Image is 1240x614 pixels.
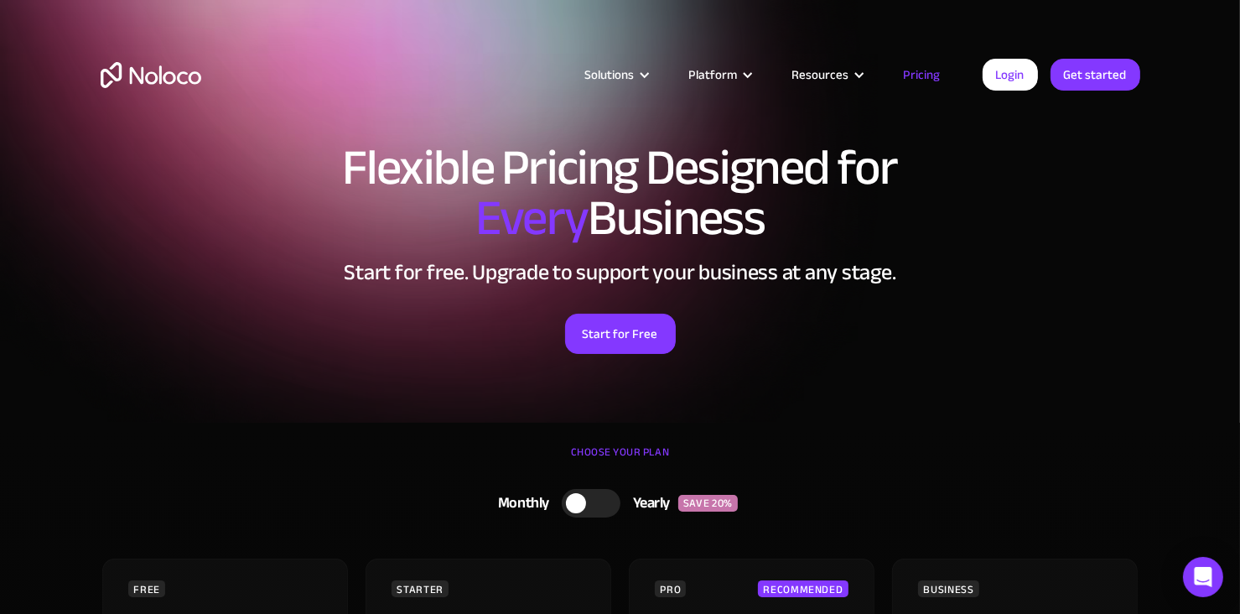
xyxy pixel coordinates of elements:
div: BUSINESS [918,580,978,597]
a: Pricing [883,64,962,86]
div: Solutions [585,64,635,86]
div: Platform [689,64,738,86]
div: STARTER [392,580,448,597]
div: FREE [128,580,165,597]
div: CHOOSE YOUR PLAN [101,440,1140,481]
div: RECOMMENDED [758,580,848,597]
div: PRO [655,580,686,597]
div: Open Intercom Messenger [1183,557,1223,597]
div: Monthly [477,491,562,516]
div: Yearly [620,491,678,516]
h1: Flexible Pricing Designed for Business [101,143,1140,243]
div: Resources [771,64,883,86]
a: Start for Free [565,314,676,354]
a: home [101,62,201,88]
div: Solutions [564,64,668,86]
div: SAVE 20% [678,495,738,512]
div: Platform [668,64,771,86]
a: Get started [1051,59,1140,91]
div: Resources [792,64,849,86]
span: Every [475,171,589,265]
a: Login [983,59,1038,91]
h2: Start for free. Upgrade to support your business at any stage. [101,260,1140,285]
